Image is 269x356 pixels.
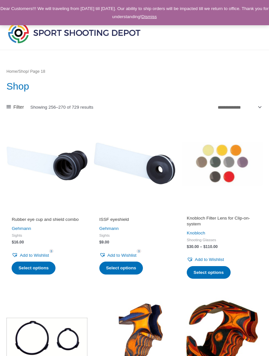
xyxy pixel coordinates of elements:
[12,262,55,275] a: Select options for “Rubber eye cup and shield combo”
[12,226,31,231] a: Gehmann
[6,80,263,93] h1: Shop
[94,123,175,204] img: ISSF eyeshield
[99,233,170,238] span: Sights
[6,123,87,204] img: eye cup and shield combo
[49,249,54,253] span: 3
[99,262,143,275] a: Select options for “ISSF eyeshield”
[187,244,199,249] bdi: 30.00
[187,215,257,227] h2: Knobloch Filter Lens for Clip-on-system
[6,103,24,112] a: Filter
[12,233,82,238] span: Sights
[6,69,17,74] a: Home
[99,251,136,259] a: Add to Wishlist
[99,208,170,215] iframe: Customer reviews powered by Trustpilot
[99,226,119,231] a: Gehmann
[187,244,189,249] span: $
[107,253,136,258] span: Add to Wishlist
[12,240,24,244] bdi: 16.00
[30,105,93,110] p: Showing 256–270 of 729 results
[200,244,202,249] span: –
[187,237,257,242] span: Shooting Glasses
[195,257,224,262] span: Add to Wishlist
[187,255,224,264] a: Add to Wishlist
[99,217,170,225] a: ISSF eyeshield
[12,217,82,222] h2: Rubber eye cup and shield combo
[187,215,257,229] a: Knobloch Filter Lens for Clip-on-system
[18,69,28,74] a: Shop
[20,253,49,258] span: Add to Wishlist
[12,251,49,259] a: Add to Wishlist
[99,217,170,222] h2: ISSF eyeshield
[6,21,142,45] img: Sport Shooting Depot
[187,266,230,279] a: Select options for “Knobloch Filter Lens for Clip-on-system”
[12,217,82,225] a: Rubber eye cup and shield combo
[99,240,109,244] bdi: 9.00
[182,123,263,204] img: Filter Lens for Clip-on-system
[12,240,14,244] span: $
[14,103,24,112] span: Filter
[99,240,102,244] span: $
[187,208,257,215] iframe: Customer reviews powered by Trustpilot
[136,249,141,253] span: 3
[141,14,157,19] a: Dismiss
[12,208,82,215] iframe: Customer reviews powered by Trustpilot
[6,68,263,75] nav: Breadcrumb
[187,231,205,235] a: Knobloch
[203,244,205,249] span: $
[203,244,217,249] bdi: 110.00
[215,103,263,112] select: Shop order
